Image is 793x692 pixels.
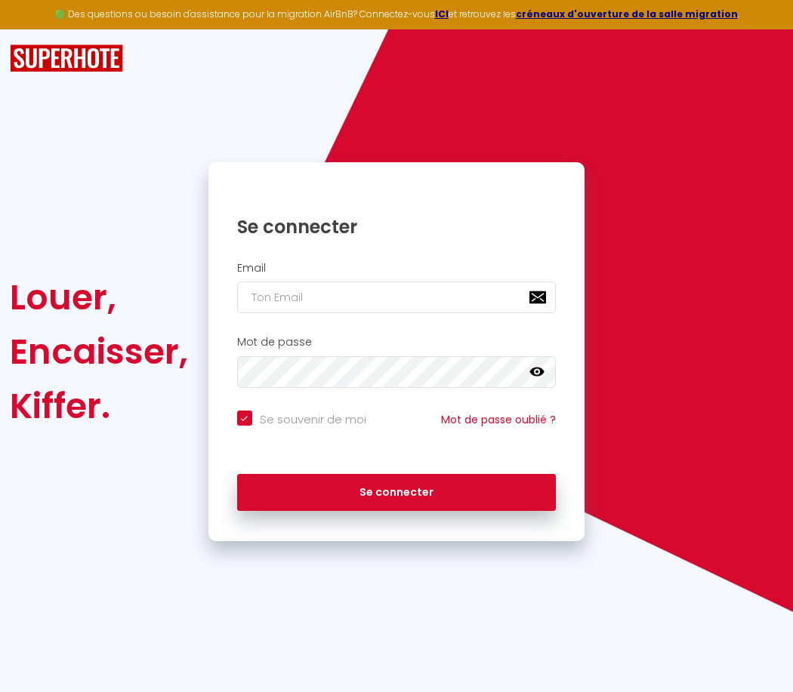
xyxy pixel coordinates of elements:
a: créneaux d'ouverture de la salle migration [516,8,738,20]
div: Louer, [10,270,188,324]
a: ICI [435,8,449,20]
input: Ton Email [237,281,557,313]
img: SuperHote logo [10,45,123,72]
h2: Email [237,262,557,275]
button: Se connecter [237,474,557,512]
a: Mot de passe oublié ? [441,412,556,427]
h2: Mot de passe [237,336,557,349]
div: Kiffer. [10,379,188,433]
h1: Se connecter [237,215,557,238]
div: Encaisser, [10,324,188,379]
